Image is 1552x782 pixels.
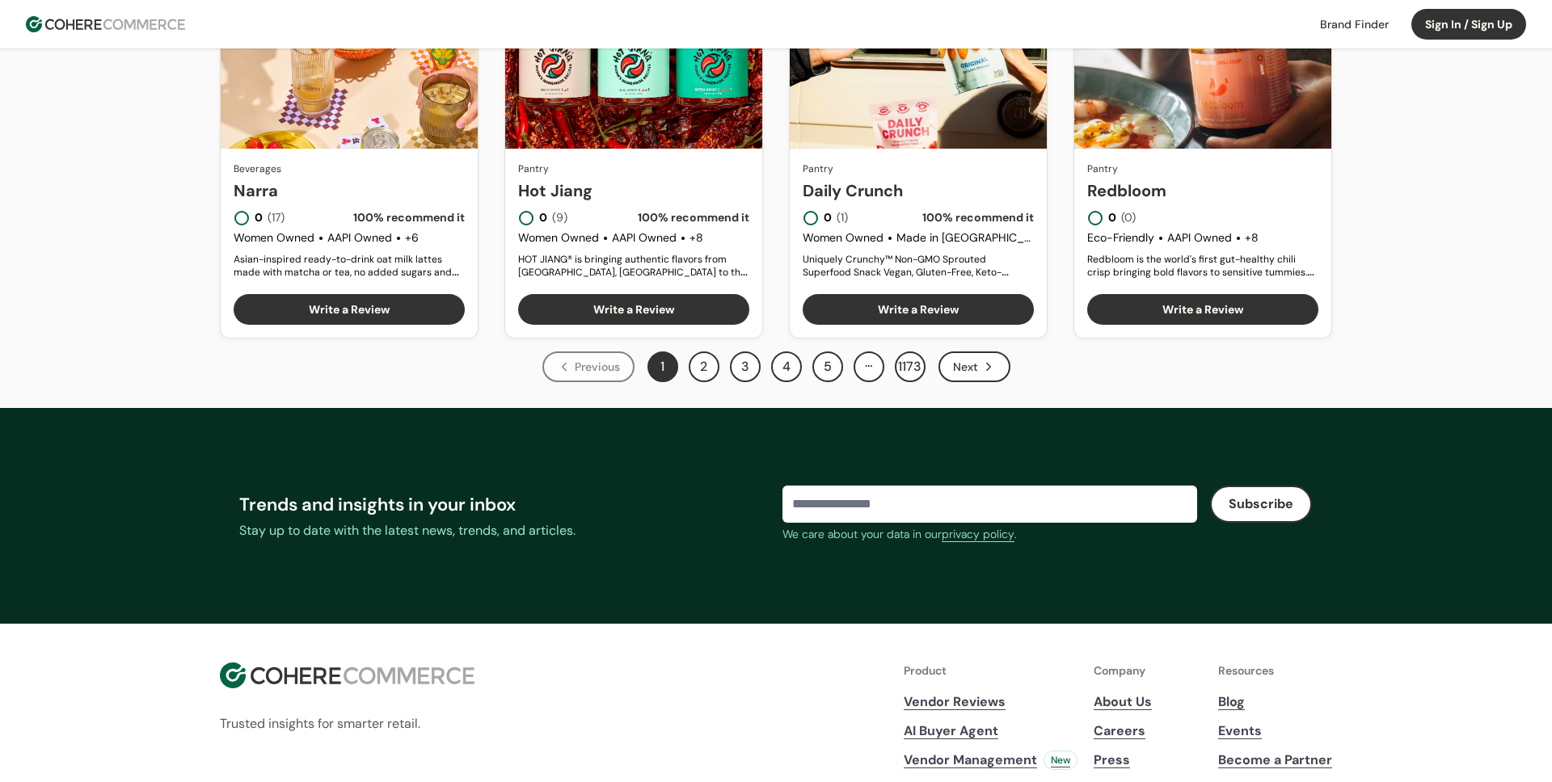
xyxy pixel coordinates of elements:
a: Events [1218,721,1332,741]
span: We care about your data in our [782,527,942,541]
a: About Us [1094,692,1202,712]
p: Product [904,662,1078,679]
p: Company [1094,662,1202,679]
img: Cohere Logo [220,662,474,688]
a: Vendor Reviews [904,692,1078,712]
img: Cohere Logo [26,16,185,32]
button: Page 1173 [895,351,926,382]
button: Page 5 [812,351,843,382]
a: Daily Crunch [803,179,1034,203]
p: Resources [1218,662,1332,679]
a: Careers [1094,721,1202,741]
p: Trusted insights for smarter retail. [220,714,474,734]
a: AI Buyer Agent [904,721,1078,741]
a: privacy policy [942,526,1014,543]
a: Vendor ManagementNew [904,750,1078,770]
button: Next [938,351,1010,382]
span: Vendor Management [904,750,1037,770]
a: Hot Jiang [518,179,749,203]
a: Blog [1218,692,1332,712]
button: Page 1 [647,351,678,382]
div: Previous [542,351,635,382]
button: Subscribe [1210,486,1312,523]
button: Write a Review [518,294,749,325]
button: Page 3 [730,351,761,382]
div: New [1044,750,1078,770]
button: Write a Review [803,294,1034,325]
span: . [1014,527,1017,541]
button: Page 2 [689,351,719,382]
a: Narra [234,179,465,203]
button: Write a Review [234,294,465,325]
div: Trends and insights in your inbox [239,491,770,518]
div: … [854,351,884,382]
a: Redbloom [1087,179,1318,203]
button: Page 4 [771,351,802,382]
a: Press [1094,750,1202,770]
button: Sign In / Sign Up [1411,9,1526,40]
button: Prev [542,351,635,382]
button: Write a Review [1087,294,1318,325]
div: Stay up to date with the latest news, trends, and articles. [239,521,770,540]
a: Become a Partner [1218,750,1332,770]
